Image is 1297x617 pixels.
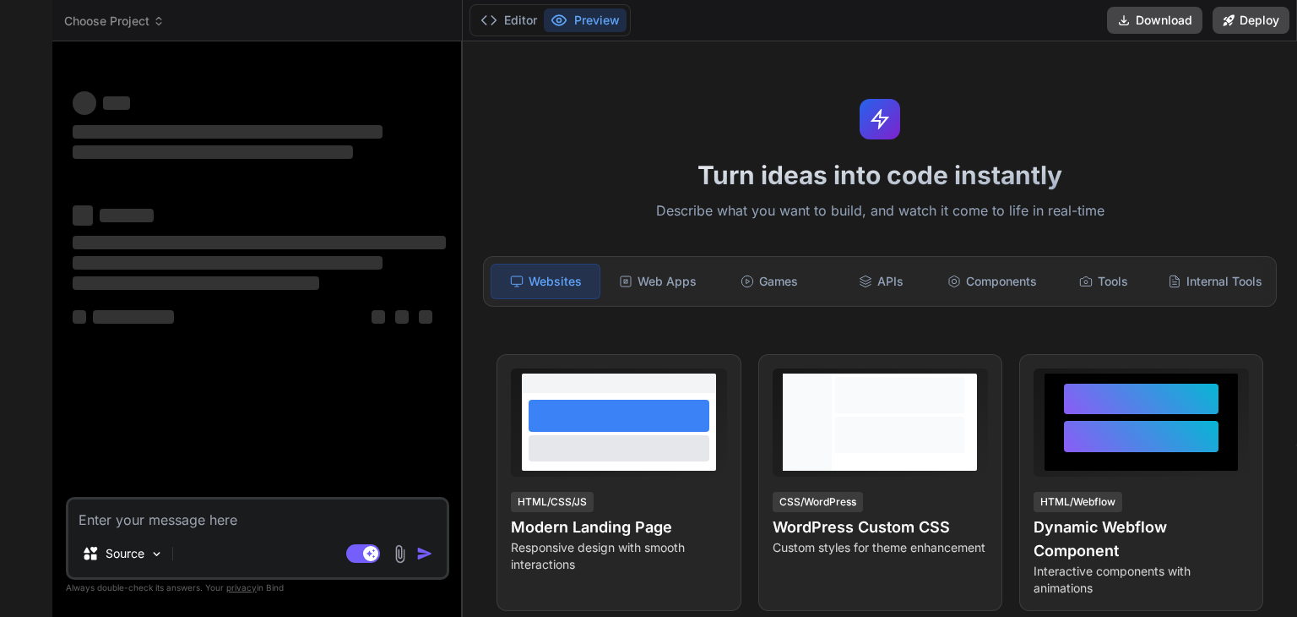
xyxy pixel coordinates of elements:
p: Interactive components with animations [1034,563,1249,597]
p: Responsive design with smooth interactions [511,539,726,573]
div: APIs [827,264,935,299]
span: Choose Project [64,13,165,30]
span: ‌ [103,96,130,110]
button: Editor [474,8,544,32]
img: Pick Models [149,547,164,561]
span: ‌ [73,205,93,226]
div: Websites [491,264,600,299]
h4: Modern Landing Page [511,516,726,539]
span: ‌ [73,125,383,139]
span: ‌ [419,310,432,324]
button: Download [1107,7,1202,34]
span: ‌ [73,310,86,324]
span: ‌ [395,310,409,324]
div: Games [715,264,823,299]
span: ‌ [73,145,353,159]
p: Describe what you want to build, and watch it come to life in real-time [473,200,1287,222]
span: ‌ [73,236,446,249]
div: Internal Tools [1161,264,1269,299]
button: Preview [544,8,627,32]
h4: Dynamic Webflow Component [1034,516,1249,563]
div: Tools [1050,264,1158,299]
div: CSS/WordPress [773,492,863,512]
span: ‌ [93,310,174,324]
p: Always double-check its answers. Your in Bind [66,580,449,596]
button: Deploy [1213,7,1289,34]
p: Custom styles for theme enhancement [773,539,988,556]
h1: Turn ideas into code instantly [473,160,1287,190]
span: ‌ [100,209,154,222]
span: privacy [226,582,257,592]
img: attachment [390,544,410,564]
img: icon [416,545,433,562]
span: ‌ [372,310,385,324]
span: ‌ [73,256,383,270]
h4: WordPress Custom CSS [773,516,988,539]
div: Web Apps [604,264,712,299]
div: Components [938,264,1046,299]
div: HTML/Webflow [1034,492,1122,512]
div: HTML/CSS/JS [511,492,594,512]
p: Source [106,545,144,562]
span: ‌ [73,91,96,115]
span: ‌ [73,276,319,290]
